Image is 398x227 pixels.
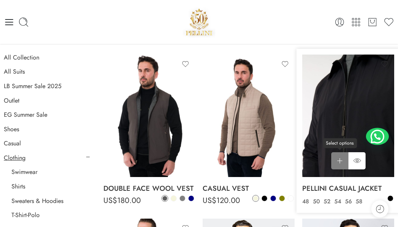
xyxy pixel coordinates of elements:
[4,154,26,162] a: Clothing
[161,195,168,202] a: Anthracite
[367,17,378,27] a: Cart
[203,195,240,206] bdi: 120.00
[252,195,259,202] a: Beige
[348,152,366,169] a: QUICK SHOP
[179,195,186,202] a: Grey
[183,6,216,38] a: Pellini -
[4,111,47,119] a: EG Summer Sale
[261,195,268,202] a: Black
[103,195,141,206] bdi: 180.00
[334,17,345,27] a: Login / Register
[332,197,343,206] a: 54
[4,140,21,147] a: Casual
[383,17,394,27] a: Wishlist
[302,181,394,196] a: PELLINI CASUAL JACKET
[343,197,354,206] a: 56
[354,197,364,206] a: 58
[103,195,117,206] span: US$
[279,195,285,202] a: Olive
[4,97,19,105] a: Outlet
[302,195,340,206] bdi: 180.00
[183,6,216,38] img: Pellini
[4,82,61,90] a: LB Summer Sale 2025
[103,181,195,196] a: DOUBLE FACE WOOL VEST
[11,183,25,190] a: Shirts
[311,197,322,206] a: 50
[11,211,40,219] a: T-Shirt-Polo
[188,195,195,202] a: Navy
[4,68,25,76] a: All Suits
[331,152,348,169] a: Select options for “PELLINI CASUAL JACKET”
[322,197,332,206] a: 52
[4,126,19,133] a: Shoes
[270,195,277,202] a: Navy
[4,54,39,61] a: All Collection
[11,197,63,205] a: Sweaters & Hoodies
[323,138,357,148] span: Select options
[387,195,394,202] a: Black
[170,195,177,202] a: Beige
[300,197,311,206] a: 48
[11,168,37,176] a: Swimwear
[203,181,295,196] a: CASUAL VEST
[203,195,216,206] span: US$
[302,195,316,206] span: US$
[287,195,294,202] a: White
